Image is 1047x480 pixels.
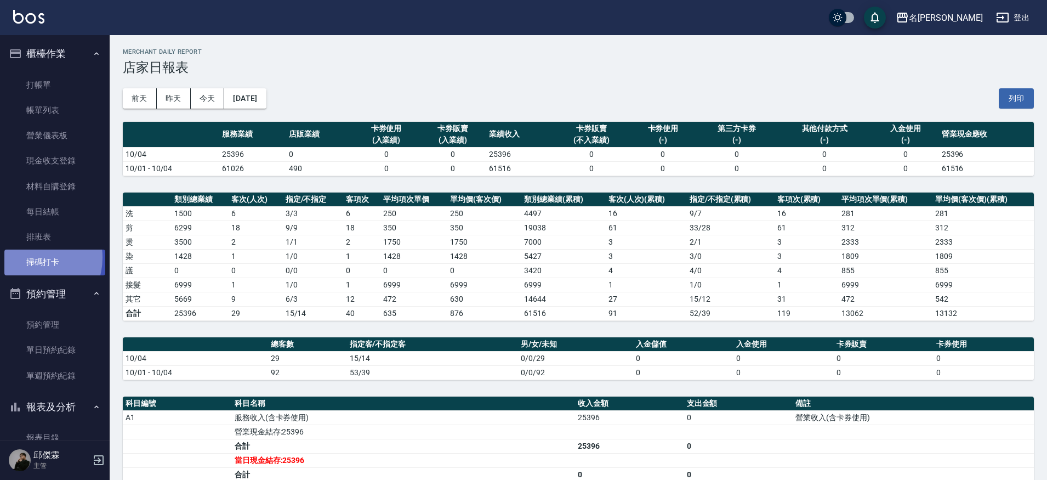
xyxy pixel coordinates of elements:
td: 9 / 7 [687,206,775,221]
td: 350 [447,221,521,235]
td: 0 [777,147,872,161]
td: 635 [380,306,447,320]
td: 6 [229,206,283,221]
th: 客次(人次) [229,193,283,207]
td: 250 [447,206,521,221]
button: 報表及分析 [4,393,105,421]
td: 0 [633,351,733,365]
th: 總客數 [268,337,347,352]
td: 3 / 0 [687,249,775,263]
td: 合計 [123,306,172,320]
th: 營業現金應收 [939,122,1034,148]
a: 材料自購登錄 [4,174,105,199]
td: 4 [606,263,687,278]
td: 7000 [521,235,605,249]
h3: 店家日報表 [123,60,1034,75]
td: 91 [606,306,687,320]
td: 0 [353,161,420,176]
td: 10/01 - 10/04 [123,365,268,380]
td: 0 [630,161,697,176]
td: 1 [343,249,380,263]
td: 1 [229,278,283,292]
td: 1750 [447,235,521,249]
td: 312 [932,221,1034,235]
button: 昨天 [157,88,191,109]
td: 92 [268,365,347,380]
th: 入金儲值 [633,337,733,352]
button: save [864,7,886,29]
td: 2 / 1 [687,235,775,249]
td: 1809 [932,249,1034,263]
td: 0 [419,161,486,176]
td: 250 [380,206,447,221]
td: 472 [380,292,447,306]
td: 0 [872,161,939,176]
td: 0 [380,263,447,278]
td: 1 / 0 [283,278,344,292]
td: 5427 [521,249,605,263]
td: 接髮 [123,278,172,292]
td: 25396 [219,147,286,161]
th: 備註 [793,397,1034,411]
img: Person [9,449,31,471]
td: 1 / 0 [687,278,775,292]
div: (入業績) [356,134,417,146]
div: 入金使用 [875,123,936,134]
td: 0/0/92 [518,365,633,380]
a: 單日預約紀錄 [4,337,105,363]
td: 0 [343,263,380,278]
td: 29 [268,351,347,365]
td: 630 [447,292,521,306]
th: 店販業績 [286,122,353,148]
h5: 邱傑霖 [33,450,89,461]
td: 0 [696,147,777,161]
td: 472 [839,292,933,306]
div: (-) [875,134,936,146]
td: 5669 [172,292,229,306]
td: 855 [932,263,1034,278]
td: 13062 [839,306,933,320]
td: 6999 [447,278,521,292]
div: 第三方卡券 [699,123,774,134]
td: 15/14 [283,306,344,320]
th: 類別總業績 [172,193,229,207]
button: 名[PERSON_NAME] [891,7,987,29]
td: 營業現金結存:25396 [232,425,575,439]
td: 0 [733,365,834,380]
button: [DATE] [224,88,266,109]
td: 14644 [521,292,605,306]
td: 281 [839,206,933,221]
td: 0 [353,147,420,161]
td: 29 [229,306,283,320]
a: 報表目錄 [4,425,105,450]
a: 預約管理 [4,312,105,337]
td: 6999 [839,278,933,292]
td: 4 [775,263,839,278]
td: 0 [872,147,939,161]
td: 350 [380,221,447,235]
th: 入金使用 [733,337,834,352]
button: 今天 [191,88,225,109]
div: (不入業績) [556,134,627,146]
td: 洗 [123,206,172,221]
td: 2333 [932,235,1034,249]
td: 25396 [575,439,684,453]
td: 1428 [172,249,229,263]
td: 1428 [447,249,521,263]
td: 營業收入(含卡券使用) [793,410,1034,425]
th: 客項次(累積) [775,193,839,207]
div: (-) [780,134,869,146]
th: 平均項次單價(累積) [839,193,933,207]
div: 卡券販賣 [422,123,483,134]
td: 6299 [172,221,229,235]
td: 合計 [232,439,575,453]
div: (-) [633,134,694,146]
button: 預約管理 [4,280,105,308]
a: 單週預約紀錄 [4,363,105,388]
td: 3 [606,249,687,263]
td: 52/39 [687,306,775,320]
td: 服務收入(含卡券使用) [232,410,575,425]
td: 61 [775,221,839,235]
td: 40 [343,306,380,320]
td: 0 [684,439,793,453]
